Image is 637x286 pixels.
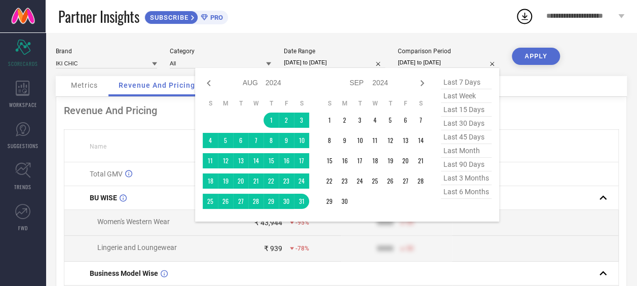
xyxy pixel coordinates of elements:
td: Tue Aug 06 2024 [233,133,248,148]
div: Comparison Period [398,48,499,55]
th: Thursday [383,99,398,108]
td: Mon Aug 19 2024 [218,173,233,189]
td: Thu Sep 05 2024 [383,113,398,128]
td: Sat Aug 17 2024 [294,153,309,168]
th: Sunday [322,99,337,108]
span: 50 [406,219,413,226]
span: last week [441,89,492,103]
div: Category [170,48,271,55]
span: BU WISE [90,194,117,202]
td: Sat Aug 10 2024 [294,133,309,148]
td: Thu Sep 26 2024 [383,173,398,189]
th: Wednesday [248,99,264,108]
td: Sun Aug 11 2024 [203,153,218,168]
td: Mon Sep 02 2024 [337,113,352,128]
td: Tue Sep 24 2024 [352,173,367,189]
th: Thursday [264,99,279,108]
td: Mon Sep 30 2024 [337,194,352,209]
td: Thu Aug 22 2024 [264,173,279,189]
div: Date Range [284,48,385,55]
span: WORKSPACE [9,101,37,109]
span: SUGGESTIONS [8,142,39,150]
td: Wed Aug 21 2024 [248,173,264,189]
span: Women's Western Wear [97,218,170,226]
th: Tuesday [352,99,367,108]
span: last 15 days [441,103,492,117]
td: Sat Sep 21 2024 [413,153,428,168]
span: Partner Insights [58,6,139,27]
td: Sun Aug 04 2024 [203,133,218,148]
th: Friday [398,99,413,108]
span: Name [90,143,106,150]
div: ₹ 43,944 [254,219,282,227]
td: Tue Aug 20 2024 [233,173,248,189]
td: Fri Aug 16 2024 [279,153,294,168]
td: Fri Sep 20 2024 [398,153,413,168]
th: Tuesday [233,99,248,108]
td: Tue Aug 13 2024 [233,153,248,168]
span: last 6 months [441,185,492,199]
td: Fri Aug 02 2024 [279,113,294,128]
th: Monday [337,99,352,108]
button: APPLY [512,48,560,65]
td: Thu Aug 29 2024 [264,194,279,209]
span: PRO [208,14,223,21]
td: Tue Sep 10 2024 [352,133,367,148]
div: 9999 [377,219,393,227]
input: Select date range [284,57,385,68]
div: ₹ 939 [264,244,282,253]
span: Business Model Wise [90,269,158,277]
span: SUBSCRIBE [145,14,191,21]
td: Sat Aug 03 2024 [294,113,309,128]
span: Metrics [71,81,98,89]
td: Fri Sep 13 2024 [398,133,413,148]
td: Thu Aug 08 2024 [264,133,279,148]
td: Mon Aug 12 2024 [218,153,233,168]
td: Wed Aug 14 2024 [248,153,264,168]
div: Open download list [515,7,534,25]
td: Wed Sep 25 2024 [367,173,383,189]
td: Fri Aug 23 2024 [279,173,294,189]
div: Revenue And Pricing [64,104,619,117]
td: Sat Sep 07 2024 [413,113,428,128]
span: last 7 days [441,76,492,89]
td: Sun Sep 29 2024 [322,194,337,209]
td: Tue Sep 17 2024 [352,153,367,168]
td: Thu Aug 15 2024 [264,153,279,168]
td: Thu Sep 19 2024 [383,153,398,168]
span: Revenue And Pricing [119,81,195,89]
span: SCORECARDS [8,60,38,67]
span: Total GMV [90,170,123,178]
td: Thu Sep 12 2024 [383,133,398,148]
td: Tue Sep 03 2024 [352,113,367,128]
th: Saturday [413,99,428,108]
div: Previous month [203,77,215,89]
span: FWD [18,224,28,232]
div: Brand [56,48,157,55]
td: Fri Aug 09 2024 [279,133,294,148]
td: Sat Sep 28 2024 [413,173,428,189]
td: Sun Aug 18 2024 [203,173,218,189]
td: Wed Sep 11 2024 [367,133,383,148]
th: Monday [218,99,233,108]
td: Mon Sep 23 2024 [337,173,352,189]
span: last 45 days [441,130,492,144]
div: 9999 [377,244,393,253]
td: Sat Aug 31 2024 [294,194,309,209]
td: Sat Sep 14 2024 [413,133,428,148]
span: -78% [295,245,309,252]
a: SUBSCRIBEPRO [144,8,228,24]
span: TRENDS [14,183,31,191]
td: Fri Aug 30 2024 [279,194,294,209]
input: Select comparison period [398,57,499,68]
span: last 90 days [441,158,492,171]
td: Sat Aug 24 2024 [294,173,309,189]
td: Sun Aug 25 2024 [203,194,218,209]
td: Thu Aug 01 2024 [264,113,279,128]
td: Mon Aug 26 2024 [218,194,233,209]
span: 50 [406,245,413,252]
td: Mon Aug 05 2024 [218,133,233,148]
th: Friday [279,99,294,108]
th: Saturday [294,99,309,108]
td: Sun Sep 15 2024 [322,153,337,168]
